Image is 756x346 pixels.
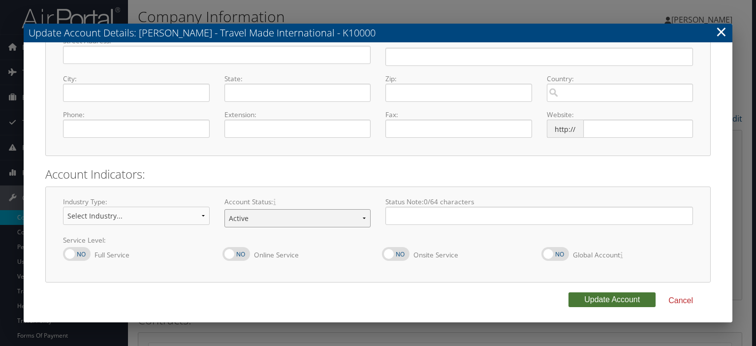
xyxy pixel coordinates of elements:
label: Zip: [385,74,532,84]
label: Phone: [63,110,210,120]
a: × [716,22,727,41]
label: Extension: [224,110,371,120]
label: Website: [547,110,693,120]
h2: Account Indicators: [45,166,711,183]
label: Service Level: [63,235,693,245]
label: Country: [547,74,693,84]
label: Fax: [385,110,532,120]
button: Update Account [568,292,656,307]
label: Onsite Service [409,246,458,264]
label: City: [63,74,210,84]
button: Cancel [661,292,701,309]
label: Industry Type: [63,197,210,207]
label: Full Service [91,246,129,264]
label: Global Account [569,246,623,264]
h3: Update Account Details: [PERSON_NAME] - Travel Made International - K10000 [24,24,732,42]
label: Account Status: [224,197,371,207]
label: State: [224,74,371,84]
label: Status Note: 0 /64 characters [385,197,693,207]
label: Online Service [250,246,299,264]
span: http:// [547,120,583,138]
